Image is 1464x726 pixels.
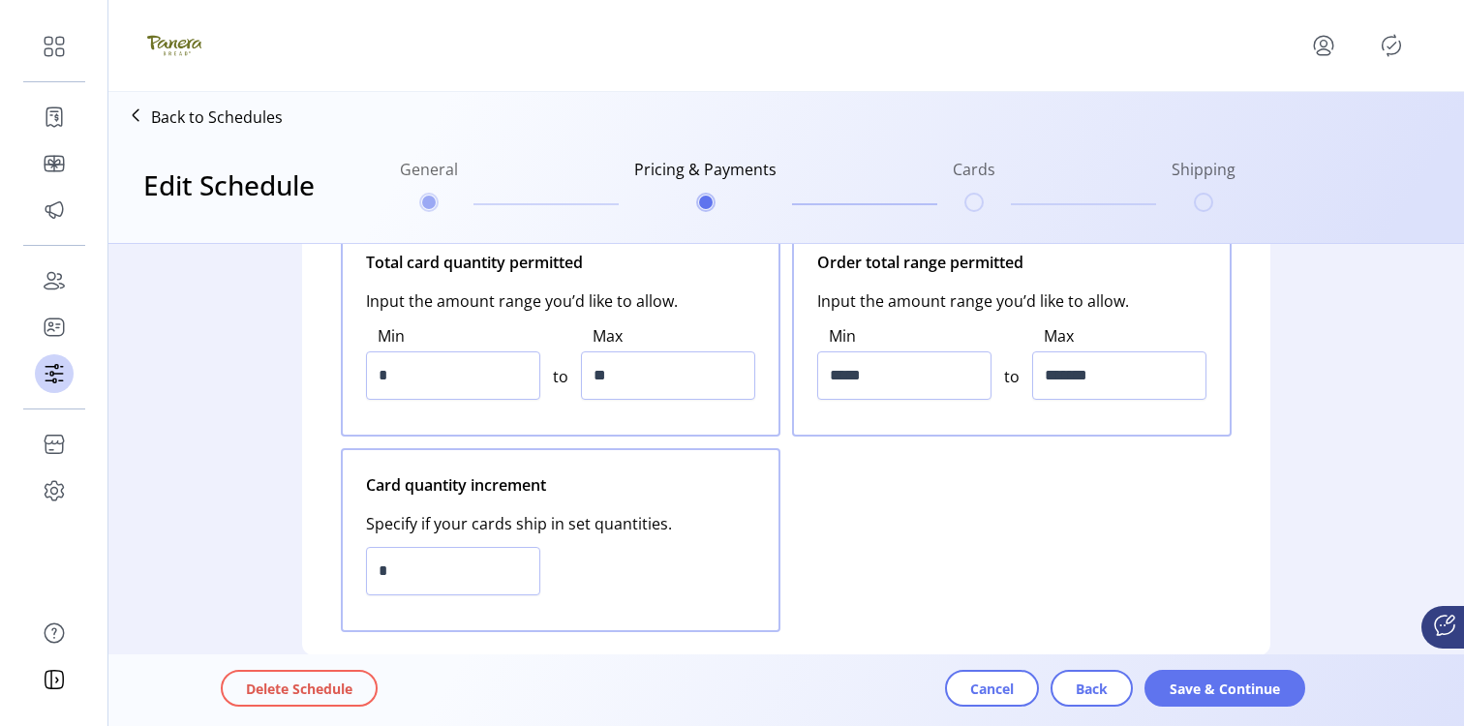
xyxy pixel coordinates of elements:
button: menu [1308,30,1339,61]
label: Max [593,324,755,348]
label: Min [829,324,991,348]
label: Min [378,324,540,348]
span: Save & Continue [1170,679,1280,699]
h6: Pricing & Payments [634,158,777,193]
span: to [1004,365,1020,400]
p: Back to Schedules [151,106,283,129]
span: Specify if your cards ship in set quantities. [366,497,755,535]
button: Back [1051,670,1133,707]
span: Input the amount range you’d like to allow. [366,274,755,313]
button: Delete Schedule [221,670,378,707]
span: Back [1076,679,1108,699]
span: Order total range permitted [817,251,1023,274]
button: Publisher Panel [1376,30,1407,61]
label: Max [1044,324,1206,348]
button: Cancel [945,670,1039,707]
span: Input the amount range you’d like to allow. [817,274,1206,313]
img: logo [147,18,201,73]
span: Total card quantity permitted [366,251,583,274]
span: Card quantity increment [366,473,546,497]
span: Cancel [970,679,1014,699]
span: to [553,365,568,400]
button: Save & Continue [1144,670,1305,707]
h3: Edit Schedule [143,165,315,205]
span: Delete Schedule [246,679,352,699]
